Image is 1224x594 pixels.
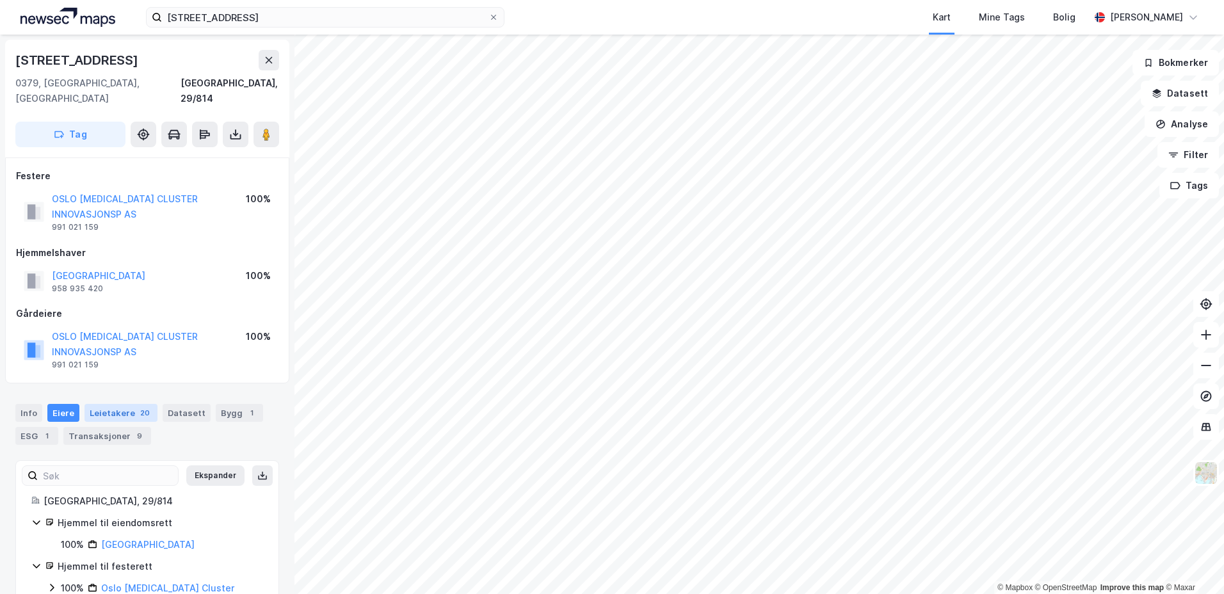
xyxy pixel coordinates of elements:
[58,559,263,574] div: Hjemmel til festerett
[162,8,488,27] input: Søk på adresse, matrikkel, gårdeiere, leietakere eller personer
[15,404,42,422] div: Info
[1160,533,1224,594] iframe: Chat Widget
[16,306,278,321] div: Gårdeiere
[181,76,279,106] div: [GEOGRAPHIC_DATA], 29/814
[933,10,951,25] div: Kart
[20,8,115,27] img: logo.a4113a55bc3d86da70a041830d287a7e.svg
[1110,10,1183,25] div: [PERSON_NAME]
[52,284,103,294] div: 958 935 420
[1100,583,1164,592] a: Improve this map
[1132,50,1219,76] button: Bokmerker
[16,245,278,261] div: Hjemmelshaver
[246,191,271,207] div: 100%
[63,427,151,445] div: Transaksjoner
[47,404,79,422] div: Eiere
[1053,10,1075,25] div: Bolig
[15,122,125,147] button: Tag
[1141,81,1219,106] button: Datasett
[186,465,245,486] button: Ekspander
[216,404,263,422] div: Bygg
[246,268,271,284] div: 100%
[44,494,263,509] div: [GEOGRAPHIC_DATA], 29/814
[1157,142,1219,168] button: Filter
[1145,111,1219,137] button: Analyse
[246,329,271,344] div: 100%
[40,429,53,442] div: 1
[101,539,195,550] a: [GEOGRAPHIC_DATA]
[16,168,278,184] div: Festere
[1159,173,1219,198] button: Tags
[15,427,58,445] div: ESG
[15,50,141,70] div: [STREET_ADDRESS]
[979,10,1025,25] div: Mine Tags
[85,404,157,422] div: Leietakere
[245,406,258,419] div: 1
[1160,533,1224,594] div: Kontrollprogram for chat
[138,406,152,419] div: 20
[163,404,211,422] div: Datasett
[997,583,1033,592] a: Mapbox
[52,222,99,232] div: 991 021 159
[1194,461,1218,485] img: Z
[133,429,146,442] div: 9
[15,76,181,106] div: 0379, [GEOGRAPHIC_DATA], [GEOGRAPHIC_DATA]
[1035,583,1097,592] a: OpenStreetMap
[52,360,99,370] div: 991 021 159
[58,515,263,531] div: Hjemmel til eiendomsrett
[61,537,84,552] div: 100%
[38,466,178,485] input: Søk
